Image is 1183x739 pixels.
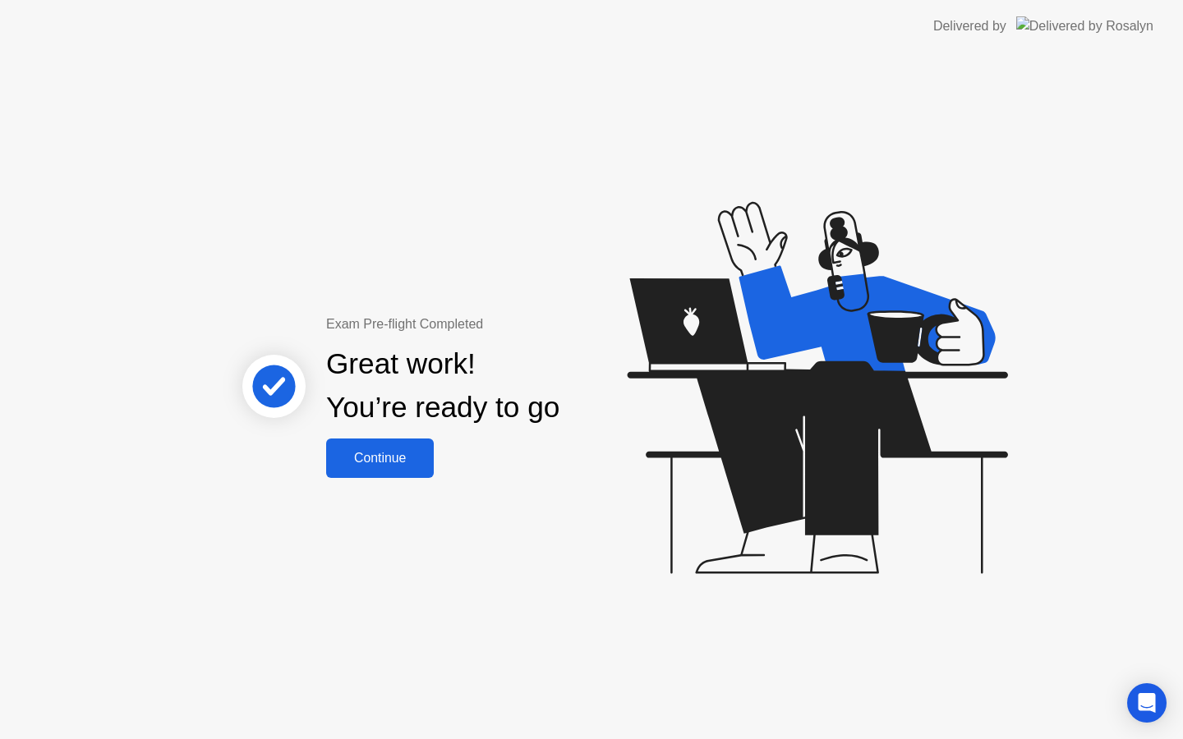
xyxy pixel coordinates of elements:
div: Exam Pre-flight Completed [326,314,665,334]
div: Open Intercom Messenger [1127,683,1167,723]
div: Great work! You’re ready to go [326,342,559,429]
button: Continue [326,438,434,478]
div: Continue [331,451,429,466]
img: Delivered by Rosalyn [1016,16,1153,35]
div: Delivered by [933,16,1006,36]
